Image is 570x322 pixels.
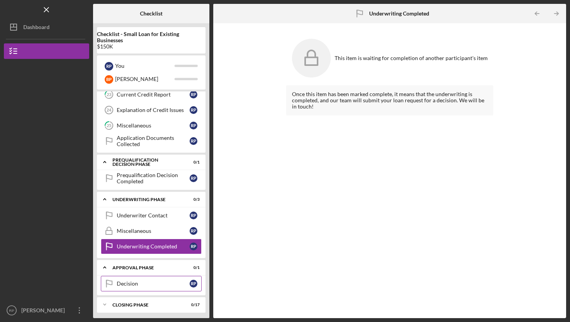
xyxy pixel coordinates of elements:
[101,133,202,149] a: Application Documents CollectedRP
[101,223,202,239] a: MiscellaneousRP
[190,243,197,250] div: R P
[101,102,202,118] a: 24Explanation of Credit IssuesRP
[101,87,202,102] a: 23Current Credit ReportRP
[105,75,113,84] div: B P
[369,10,429,17] b: Underwriting Completed
[190,106,197,114] div: R P
[101,208,202,223] a: Underwriter ContactRP
[105,62,113,71] div: R P
[97,43,206,50] div: $150K
[97,31,206,43] b: Checklist - Small Loan for Existing Businesses
[115,59,174,72] div: You
[112,265,180,270] div: Approval Phase
[117,172,190,184] div: Prequalification Decision Completed
[4,303,89,318] button: RP[PERSON_NAME]
[190,212,197,219] div: R P
[292,91,487,110] div: Once this item has been marked complete, it means that the underwriting is completed, and our tea...
[117,107,190,113] div: Explanation of Credit Issues
[112,158,180,167] div: Prequalification Decision Phase
[117,91,190,98] div: Current Credit Report
[101,239,202,254] a: Underwriting CompletedRP
[112,197,180,202] div: Underwriting Phase
[190,122,197,129] div: R P
[117,243,190,250] div: Underwriting Completed
[186,265,200,270] div: 0 / 1
[190,174,197,182] div: R P
[190,91,197,98] div: R P
[101,170,202,186] a: Prequalification Decision CompletedRP
[190,227,197,235] div: R P
[190,137,197,145] div: R P
[115,72,174,86] div: [PERSON_NAME]
[335,55,488,61] div: This item is waiting for completion of another participant's item
[186,303,200,307] div: 0 / 17
[112,303,180,307] div: Closing Phase
[117,122,190,129] div: Miscellaneous
[117,281,190,287] div: Decision
[107,108,112,112] tspan: 24
[101,276,202,291] a: DecisionRP
[117,228,190,234] div: Miscellaneous
[19,303,70,320] div: [PERSON_NAME]
[23,19,50,37] div: Dashboard
[140,10,162,17] b: Checklist
[4,19,89,35] button: Dashboard
[186,160,200,165] div: 0 / 1
[190,280,197,288] div: R P
[101,118,202,133] a: 25MiscellaneousRP
[117,135,190,147] div: Application Documents Collected
[107,92,111,97] tspan: 23
[107,123,111,128] tspan: 25
[117,212,190,219] div: Underwriter Contact
[186,197,200,202] div: 0 / 3
[9,308,14,313] text: RP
